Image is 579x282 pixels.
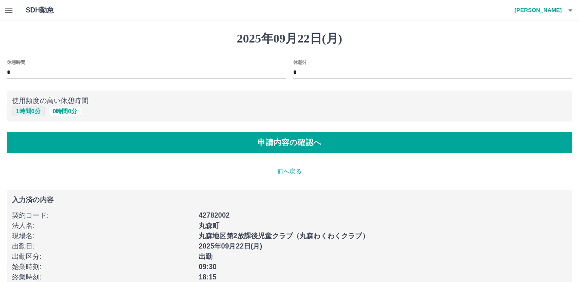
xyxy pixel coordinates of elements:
b: 18:15 [199,273,217,281]
b: 丸森地区第2放課後児童クラブ（丸森わくわくクラブ） [199,232,369,240]
p: 使用頻度の高い休憩時間 [12,96,567,106]
p: 前へ戻る [7,167,572,176]
p: 出勤日 : [12,241,194,252]
p: 現場名 : [12,231,194,241]
p: 始業時刻 : [12,262,194,272]
p: 契約コード : [12,210,194,221]
button: 0時間0分 [49,106,82,116]
b: 42782002 [199,212,230,219]
p: 法人名 : [12,221,194,231]
label: 休憩時間 [7,59,25,65]
p: 出勤区分 : [12,252,194,262]
b: 丸森町 [199,222,219,229]
button: 1時間0分 [12,106,45,116]
b: 2025年09月22日(月) [199,243,262,250]
h1: 2025年09月22日(月) [7,31,572,46]
b: 出勤 [199,253,212,260]
b: 09:30 [199,263,217,270]
label: 休憩分 [293,59,307,65]
button: 申請内容の確認へ [7,132,572,153]
p: 入力済の内容 [12,197,567,203]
